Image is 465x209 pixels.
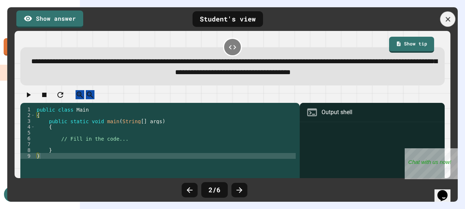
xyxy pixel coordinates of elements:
[20,106,35,112] div: 1
[20,147,35,153] div: 8
[20,112,35,118] div: 2
[20,118,35,124] div: 3
[405,148,458,179] iframe: chat widget
[31,124,35,130] span: Toggle code folding, rows 4 through 8
[193,11,263,27] div: Student's view
[31,112,35,118] span: Toggle code folding, rows 2 through 9
[434,180,458,202] iframe: chat widget
[20,153,35,159] div: 9
[16,11,83,28] a: Show answer
[20,136,35,141] div: 6
[20,124,35,130] div: 4
[389,37,434,53] a: Show tip
[20,130,35,136] div: 5
[20,141,35,147] div: 7
[322,108,352,117] div: Output shell
[201,182,228,198] div: 2 / 6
